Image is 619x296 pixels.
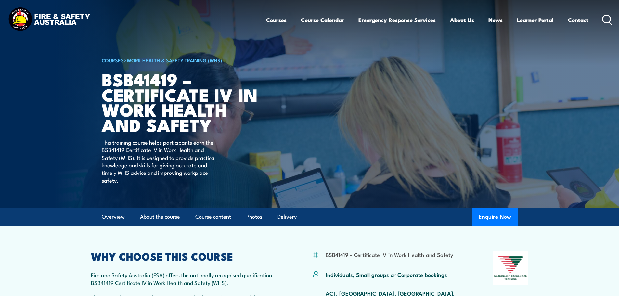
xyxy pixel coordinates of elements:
[450,11,474,29] a: About Us
[266,11,287,29] a: Courses
[472,208,518,226] button: Enquire Now
[358,11,436,29] a: Emergency Response Services
[568,11,588,29] a: Contact
[326,251,453,258] li: BSB41419 - Certificate IV in Work Health and Safety
[127,57,222,64] a: Work Health & Safety Training (WHS)
[493,251,528,285] img: Nationally Recognised Training logo.
[91,251,281,261] h2: WHY CHOOSE THIS COURSE
[102,57,124,64] a: COURSES
[488,11,503,29] a: News
[301,11,344,29] a: Course Calendar
[195,208,231,225] a: Course content
[102,138,220,184] p: This training course helps participants earn the BSB41419 Certificate IV in Work Health and Safet...
[102,71,262,132] h1: BSB41419 – Certificate IV in Work Health and Safety
[517,11,554,29] a: Learner Portal
[140,208,180,225] a: About the course
[102,208,125,225] a: Overview
[91,271,281,286] p: Fire and Safety Australia (FSA) offers the nationally recognised qualification BSB41419 Certifica...
[102,56,262,64] h6: >
[246,208,262,225] a: Photos
[326,271,447,278] p: Individuals, Small groups or Corporate bookings
[277,208,297,225] a: Delivery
